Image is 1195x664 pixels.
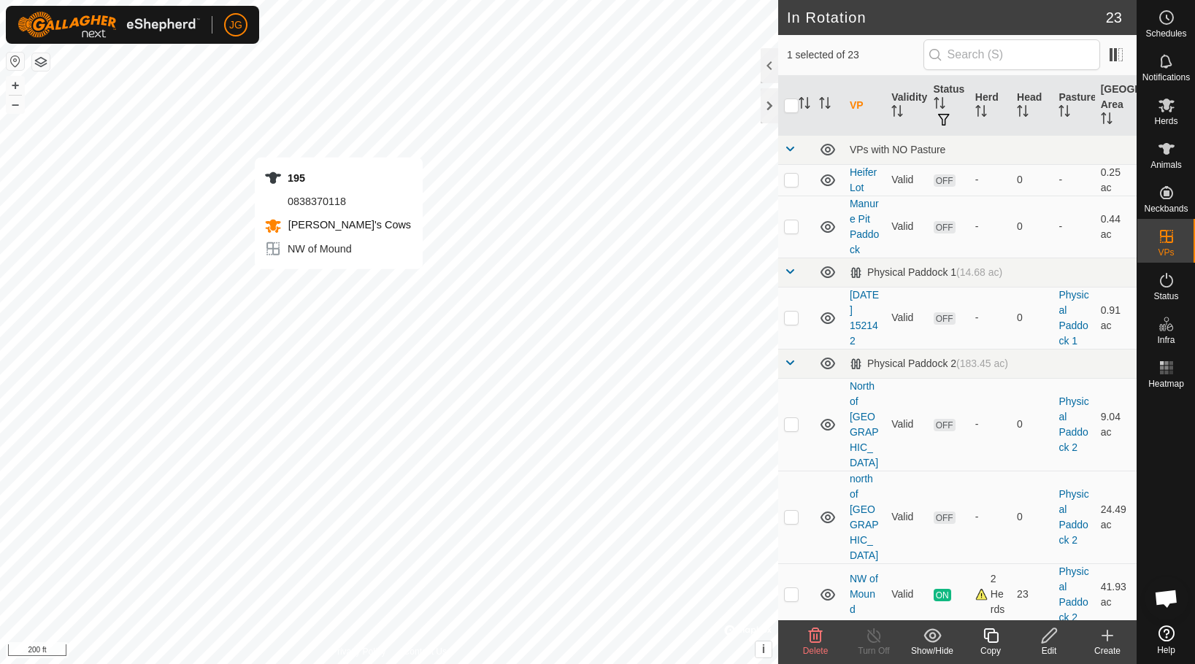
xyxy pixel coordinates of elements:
td: 9.04 ac [1095,378,1137,471]
td: 0.25 ac [1095,164,1137,196]
p-sorticon: Activate to sort [975,107,987,119]
div: Copy [961,644,1020,657]
div: Turn Off [845,644,903,657]
span: Animals [1150,161,1182,169]
p-sorticon: Activate to sort [1017,107,1029,119]
p-sorticon: Activate to sort [891,107,903,119]
td: 0 [1011,164,1053,196]
a: Contact Us [404,645,447,658]
td: Valid [885,378,927,471]
div: Show/Hide [903,644,961,657]
a: Physical Paddock 1 [1058,289,1088,347]
a: Help [1137,619,1195,660]
span: OFF [934,221,956,233]
a: Physical Paddock 2 [1058,488,1088,546]
span: Status [1153,292,1178,301]
span: Herds [1154,117,1177,126]
span: OFF [934,511,956,524]
span: Neckbands [1144,204,1188,213]
h2: In Rotation [787,9,1106,26]
span: i [762,643,765,655]
span: (14.68 ac) [956,266,1002,278]
span: Notifications [1142,73,1190,82]
td: 0 [1011,196,1053,258]
span: Delete [803,646,829,656]
div: Physical Paddock 2 [850,358,1008,370]
th: Herd [969,76,1011,136]
td: Valid [885,287,927,349]
a: North of [GEOGRAPHIC_DATA] [850,380,879,468]
div: - [975,310,1005,325]
span: [PERSON_NAME]'s Cows [285,219,411,231]
button: Reset Map [7,53,24,70]
button: + [7,77,24,94]
span: (183.45 ac) [956,358,1008,369]
img: Gallagher Logo [18,12,200,38]
div: NW of Mound [264,240,411,258]
a: Open chat [1145,576,1188,620]
p-sorticon: Activate to sort [1101,115,1113,126]
div: 195 [264,169,411,187]
div: Create [1078,644,1137,657]
span: OFF [934,174,956,187]
div: - [975,172,1005,188]
td: 24.49 ac [1095,471,1137,563]
p-sorticon: Activate to sort [819,99,831,111]
span: Schedules [1145,29,1186,38]
th: Validity [885,76,927,136]
span: OFF [934,312,956,325]
a: [DATE] 152142 [850,289,879,347]
div: Physical Paddock 1 [850,266,1002,279]
td: 0 [1011,378,1053,471]
td: - [1053,164,1094,196]
p-sorticon: Activate to sort [934,99,945,111]
th: Head [1011,76,1053,136]
a: north of [GEOGRAPHIC_DATA] [850,473,879,561]
a: Physical Paddock 2 [1058,395,1088,453]
div: Edit [1020,644,1078,657]
td: 0.91 ac [1095,287,1137,349]
div: 2 Herds [975,571,1005,617]
a: Heifer Lot [850,166,877,193]
td: 0.44 ac [1095,196,1137,258]
button: i [756,641,772,657]
span: OFF [934,419,956,431]
p-sorticon: Activate to sort [1058,107,1070,119]
button: – [7,96,24,113]
td: Valid [885,164,927,196]
th: Status [928,76,969,136]
a: NW of Mound [850,573,878,615]
td: Valid [885,196,927,258]
div: - [975,417,1005,432]
div: - [975,219,1005,234]
a: Manure Pit Paddock [850,198,879,255]
td: Valid [885,471,927,563]
span: 1 selected of 23 [787,47,923,63]
td: 23 [1011,563,1053,625]
p-sorticon: Activate to sort [799,99,810,111]
span: Infra [1157,336,1175,344]
th: [GEOGRAPHIC_DATA] Area [1095,76,1137,136]
div: - [975,509,1005,525]
th: Pasture [1053,76,1094,136]
td: Valid [885,563,927,625]
th: VP [844,76,885,136]
div: VPs with NO Pasture [850,144,1131,155]
td: 0 [1011,287,1053,349]
span: Heatmap [1148,379,1184,388]
button: Map Layers [32,53,50,71]
span: 23 [1106,7,1122,28]
span: ON [934,589,951,601]
span: Help [1157,646,1175,655]
a: Physical Paddock 2 [1058,565,1088,623]
span: JG [229,18,242,33]
td: 41.93 ac [1095,563,1137,625]
a: Privacy Policy [331,645,386,658]
input: Search (S) [923,39,1100,70]
td: - [1053,196,1094,258]
span: VPs [1158,248,1174,257]
td: 0 [1011,471,1053,563]
div: 0838370118 [264,193,411,210]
